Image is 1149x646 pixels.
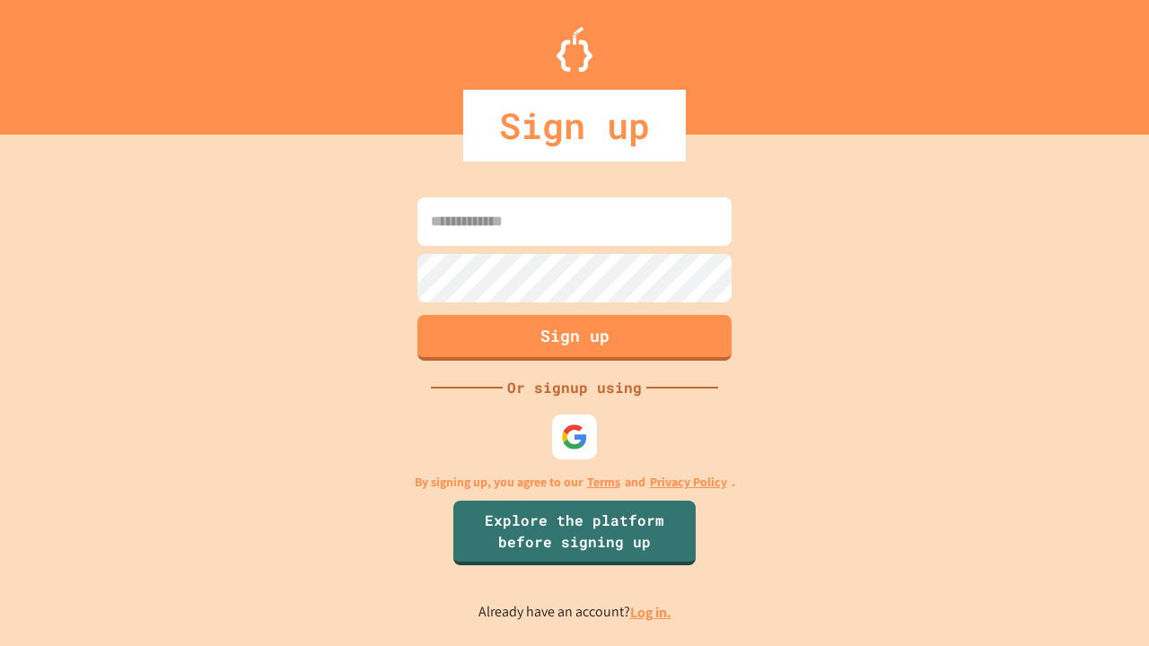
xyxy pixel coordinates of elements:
[478,601,671,624] p: Already have an account?
[1000,496,1131,572] iframe: chat widget
[503,377,646,398] div: Or signup using
[463,90,686,161] div: Sign up
[1074,574,1131,628] iframe: chat widget
[630,603,671,622] a: Log in.
[415,473,735,492] p: By signing up, you agree to our and .
[561,423,588,450] img: google-icon.svg
[453,501,696,565] a: Explore the platform before signing up
[417,315,732,361] button: Sign up
[557,27,592,72] img: Logo.svg
[650,473,727,492] a: Privacy Policy
[587,473,620,492] a: Terms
